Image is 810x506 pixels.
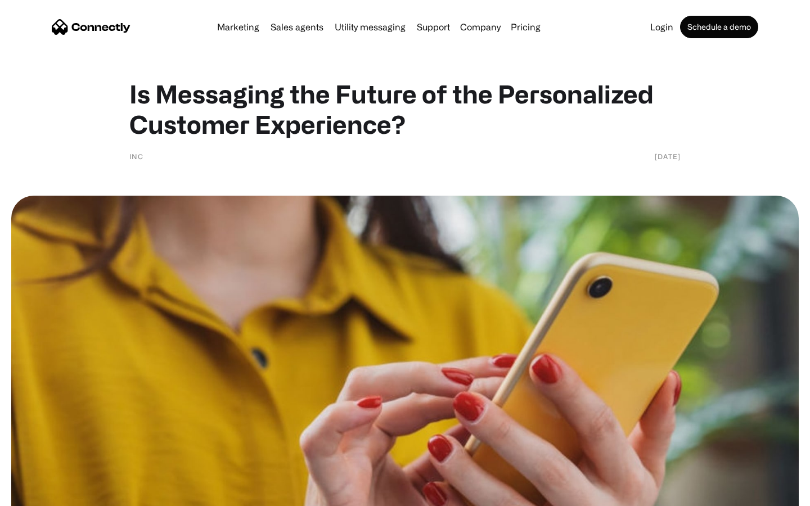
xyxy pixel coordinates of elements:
[22,486,67,502] ul: Language list
[129,79,681,139] h1: Is Messaging the Future of the Personalized Customer Experience?
[266,22,328,31] a: Sales agents
[129,151,143,162] div: Inc
[11,486,67,502] aside: Language selected: English
[330,22,410,31] a: Utility messaging
[460,19,501,35] div: Company
[506,22,545,31] a: Pricing
[646,22,678,31] a: Login
[680,16,758,38] a: Schedule a demo
[655,151,681,162] div: [DATE]
[213,22,264,31] a: Marketing
[412,22,454,31] a: Support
